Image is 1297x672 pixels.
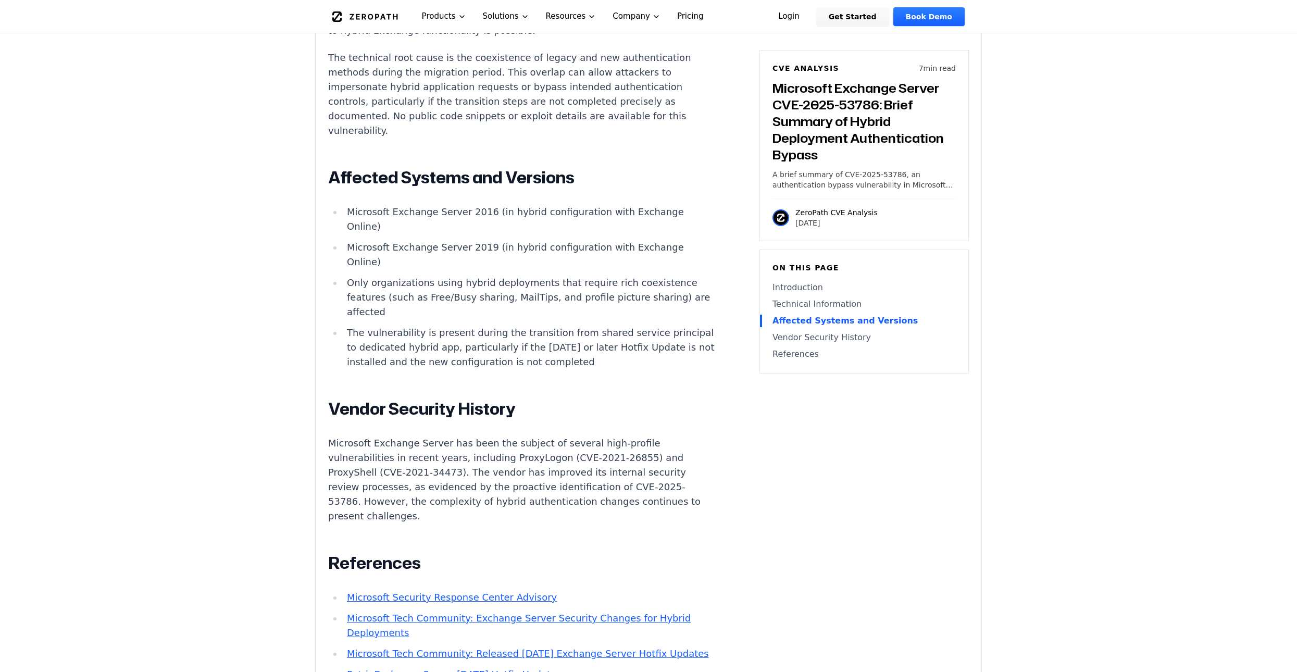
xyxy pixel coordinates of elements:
[772,348,956,360] a: References
[328,167,716,188] h2: Affected Systems and Versions
[343,276,716,319] li: Only organizations using hybrid deployments that require rich coexistence features (such as Free/...
[343,240,716,269] li: Microsoft Exchange Server 2019 (in hybrid configuration with Exchange Online)
[343,326,716,369] li: The vulnerability is present during the transition from shared service principal to dedicated hyb...
[816,7,889,26] a: Get Started
[772,80,956,163] h3: Microsoft Exchange Server CVE-2025-53786: Brief Summary of Hybrid Deployment Authentication Bypass
[328,51,716,138] p: The technical root cause is the coexistence of legacy and new authentication methods during the m...
[328,399,716,419] h2: Vendor Security History
[347,592,557,603] a: Microsoft Security Response Center Advisory
[795,218,878,228] p: [DATE]
[772,298,956,310] a: Technical Information
[347,648,709,659] a: Microsoft Tech Community: Released [DATE] Exchange Server Hotfix Updates
[893,7,965,26] a: Book Demo
[772,315,956,327] a: Affected Systems and Versions
[328,436,716,524] p: Microsoft Exchange Server has been the subject of several high-profile vulnerabilities in recent ...
[919,63,956,73] p: 7 min read
[772,209,789,226] img: ZeroPath CVE Analysis
[772,63,839,73] h6: CVE Analysis
[343,205,716,234] li: Microsoft Exchange Server 2016 (in hybrid configuration with Exchange Online)
[328,553,716,574] h2: References
[766,7,812,26] a: Login
[772,281,956,294] a: Introduction
[347,613,691,638] a: Microsoft Tech Community: Exchange Server Security Changes for Hybrid Deployments
[772,169,956,190] p: A brief summary of CVE-2025-53786, an authentication bypass vulnerability in Microsoft Exchange S...
[772,331,956,344] a: Vendor Security History
[795,207,878,218] p: ZeroPath CVE Analysis
[772,263,956,273] h6: On this page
